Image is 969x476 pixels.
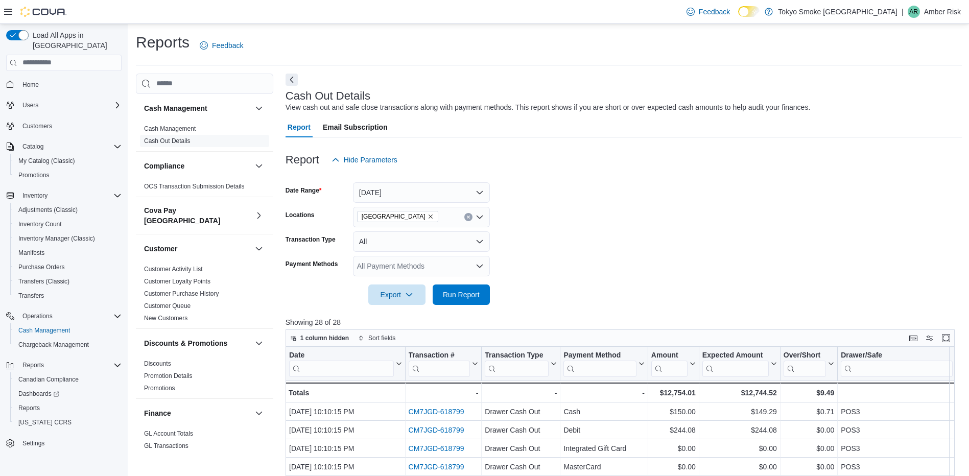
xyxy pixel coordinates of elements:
[18,189,52,202] button: Inventory
[485,406,557,418] div: Drawer Cash Out
[18,140,48,153] button: Catalog
[144,430,193,437] a: GL Account Totals
[485,424,557,436] div: Drawer Cash Out
[14,232,122,245] span: Inventory Manager (Classic)
[357,211,438,222] span: North Bay Lakeshore
[253,102,265,114] button: Cash Management
[22,312,53,320] span: Operations
[924,332,936,344] button: Display options
[289,406,402,418] div: [DATE] 10:10:15 PM
[10,338,126,352] button: Chargeback Management
[10,401,126,415] button: Reports
[14,247,122,259] span: Manifests
[144,278,210,285] a: Customer Loyalty Points
[18,326,70,335] span: Cash Management
[702,350,777,376] button: Expected Amount
[368,284,426,305] button: Export
[408,426,464,434] a: CM7JGD-618799
[2,188,126,203] button: Inventory
[702,350,769,376] div: Expected Amount
[702,424,777,436] div: $244.08
[286,90,370,102] h3: Cash Out Details
[651,350,688,360] div: Amount
[10,415,126,430] button: [US_STATE] CCRS
[144,137,191,145] a: Cash Out Details
[14,275,122,288] span: Transfers (Classic)
[286,102,811,113] div: View cash out and safe close transactions along with payment methods. This report shows if you ar...
[368,334,395,342] span: Sort fields
[144,430,193,438] span: GL Account Totals
[10,217,126,231] button: Inventory Count
[14,402,122,414] span: Reports
[14,290,48,302] a: Transfers
[14,169,122,181] span: Promotions
[144,408,251,418] button: Finance
[651,442,696,455] div: $0.00
[286,74,298,86] button: Next
[353,182,490,203] button: [DATE]
[18,404,40,412] span: Reports
[18,120,56,132] a: Customers
[22,361,44,369] span: Reports
[563,406,644,418] div: Cash
[563,461,644,473] div: MasterCard
[14,155,122,167] span: My Catalog (Classic)
[476,262,484,270] button: Open list of options
[144,372,193,380] span: Promotion Details
[841,406,961,418] div: POS3
[144,161,184,171] h3: Compliance
[14,402,44,414] a: Reports
[14,290,122,302] span: Transfers
[428,213,434,220] button: Remove North Bay Lakeshore from selection in this group
[144,103,251,113] button: Cash Management
[144,315,187,322] a: New Customers
[651,424,696,436] div: $244.08
[924,6,961,18] p: Amber Risk
[841,350,953,360] div: Drawer/Safe
[682,2,734,22] a: Feedback
[784,461,834,473] div: $0.00
[14,324,122,337] span: Cash Management
[702,442,777,455] div: $0.00
[144,183,245,190] a: OCS Transaction Submission Details
[144,205,251,226] button: Cova Pay [GEOGRAPHIC_DATA]
[144,244,251,254] button: Customer
[144,385,175,392] a: Promotions
[14,218,122,230] span: Inventory Count
[144,182,245,191] span: OCS Transaction Submission Details
[289,387,402,399] div: Totals
[14,339,122,351] span: Chargeback Management
[286,154,319,166] h3: Report
[353,231,490,252] button: All
[14,373,122,386] span: Canadian Compliance
[136,358,273,398] div: Discounts & Promotions
[485,350,549,376] div: Transaction Type
[253,209,265,222] button: Cova Pay [GEOGRAPHIC_DATA]
[136,123,273,151] div: Cash Management
[10,154,126,168] button: My Catalog (Classic)
[14,247,49,259] a: Manifests
[784,424,834,436] div: $0.00
[144,442,188,450] span: GL Transactions
[212,40,243,51] span: Feedback
[22,439,44,447] span: Settings
[144,384,175,392] span: Promotions
[144,125,196,132] a: Cash Management
[2,77,126,92] button: Home
[289,461,402,473] div: [DATE] 10:10:15 PM
[22,192,48,200] span: Inventory
[286,211,315,219] label: Locations
[14,232,99,245] a: Inventory Manager (Classic)
[18,375,79,384] span: Canadian Compliance
[702,461,777,473] div: $0.00
[10,372,126,387] button: Canadian Compliance
[18,292,44,300] span: Transfers
[784,406,834,418] div: $0.71
[18,437,122,449] span: Settings
[563,387,644,399] div: -
[289,424,402,436] div: [DATE] 10:10:15 PM
[144,103,207,113] h3: Cash Management
[408,408,464,416] a: CM7JGD-618799
[14,324,74,337] a: Cash Management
